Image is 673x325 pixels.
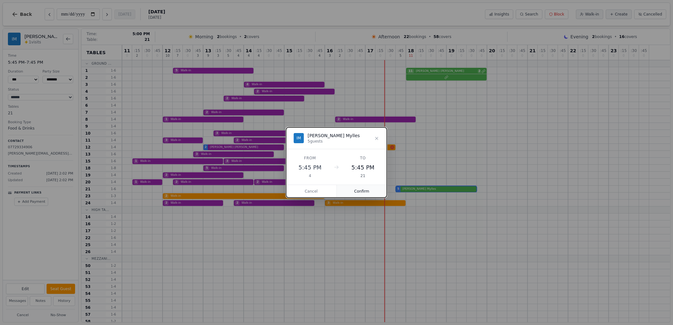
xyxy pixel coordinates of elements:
div: 5 guests [308,139,360,144]
div: 4 [294,173,326,178]
button: Confirm [337,185,387,198]
div: 21 [347,173,379,178]
div: From [294,156,326,161]
button: Cancel [286,185,337,198]
div: 5:45 PM [347,163,379,172]
div: IM [294,133,304,143]
div: To [347,156,379,161]
div: 5:45 PM [294,163,326,172]
div: [PERSON_NAME] Mylles [308,132,360,139]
